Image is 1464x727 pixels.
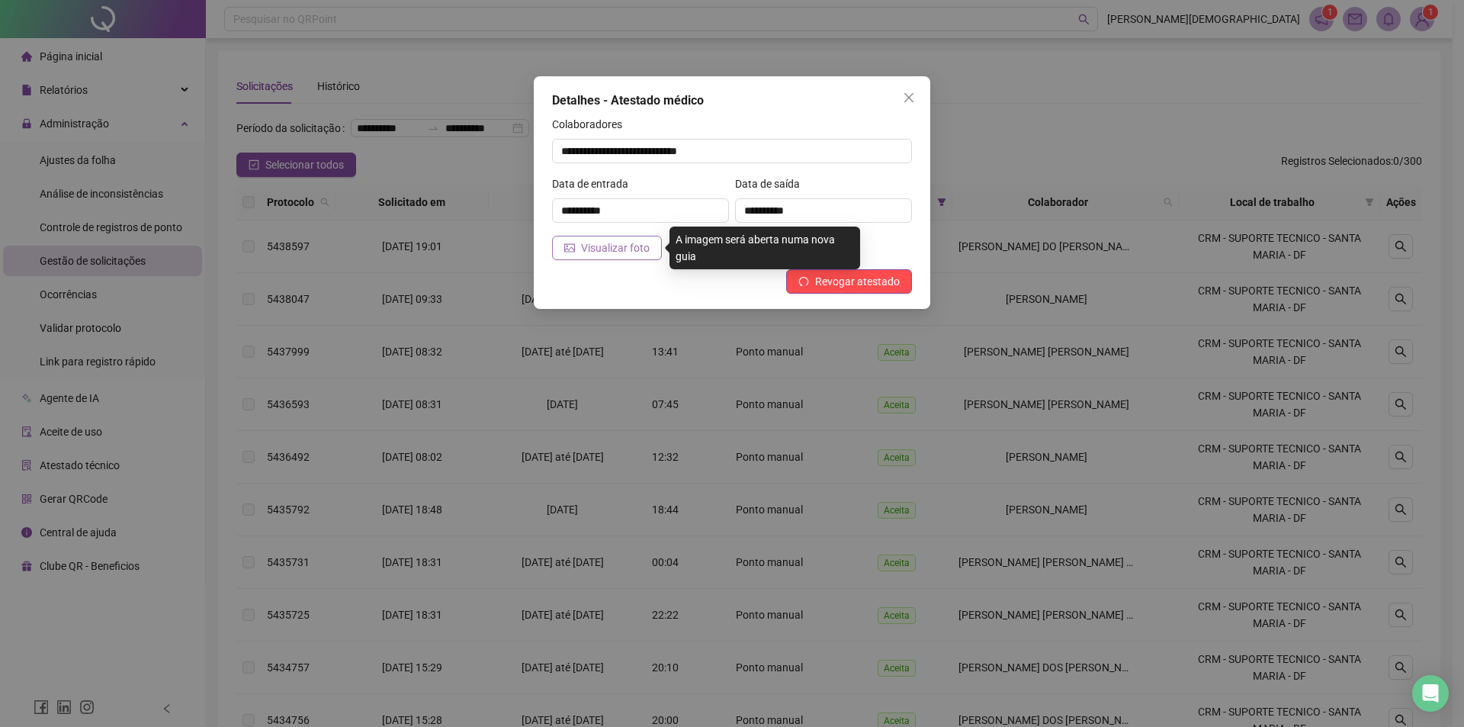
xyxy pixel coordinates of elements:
span: Revogar atestado [815,273,900,290]
label: Data de saída [735,175,810,192]
label: Colaboradores [552,116,632,133]
button: Visualizar foto [552,236,662,260]
div: Open Intercom Messenger [1412,675,1449,712]
label: Data de entrada [552,175,638,192]
span: picture [564,243,575,253]
div: Detalhes - Atestado médico [552,92,912,110]
span: undo [798,276,809,287]
button: Close [897,85,921,110]
button: Revogar atestado [786,269,912,294]
span: Visualizar foto [581,240,650,256]
span: close [903,92,915,104]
